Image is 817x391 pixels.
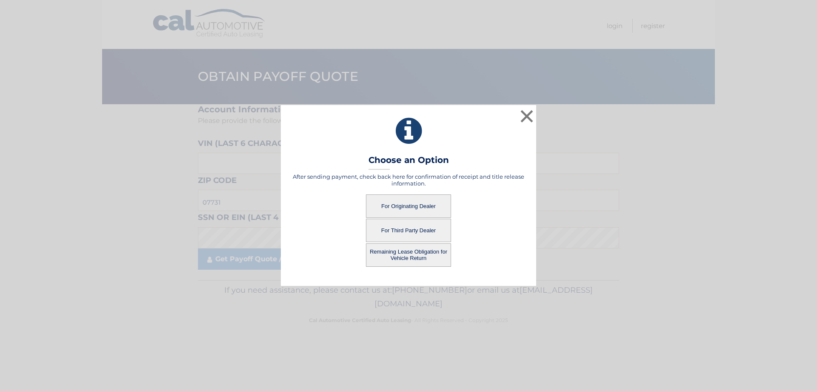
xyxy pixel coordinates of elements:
h3: Choose an Option [369,155,449,170]
button: For Originating Dealer [366,194,451,218]
button: For Third Party Dealer [366,219,451,242]
button: Remaining Lease Obligation for Vehicle Return [366,243,451,267]
button: × [518,108,535,125]
h5: After sending payment, check back here for confirmation of receipt and title release information. [291,173,526,187]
